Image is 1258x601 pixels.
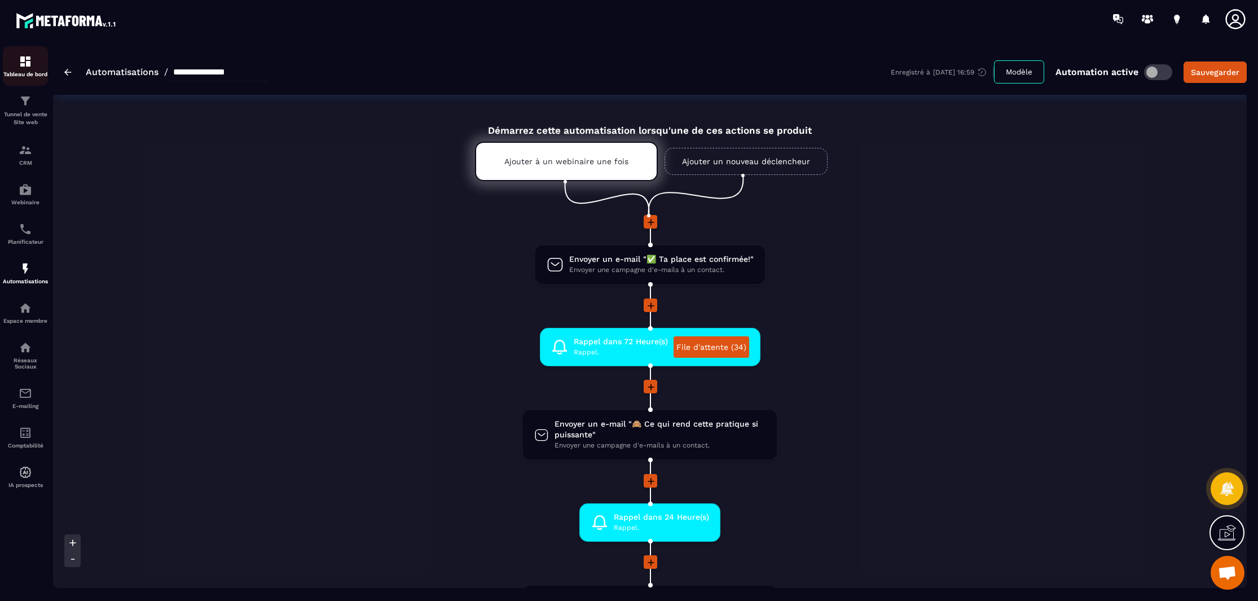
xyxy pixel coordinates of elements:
a: Automatisations [86,67,159,77]
span: Rappel. [574,347,668,358]
img: automations [19,183,32,196]
a: automationsautomationsEspace membre [3,293,48,332]
p: Automatisations [3,278,48,284]
div: Sauvegarder [1191,67,1239,78]
p: Réseaux Sociaux [3,357,48,370]
p: CRM [3,160,48,166]
img: automations [19,466,32,479]
span: Rappel dans 72 Heure(s) [574,336,668,347]
span: / [164,67,168,77]
a: social-networksocial-networkRéseaux Sociaux [3,332,48,378]
span: Rappel dans 24 Heure(s) [614,512,709,523]
img: social-network [19,341,32,354]
img: automations [19,301,32,315]
a: File d'attente (34) [674,336,749,358]
a: schedulerschedulerPlanificateur [3,214,48,253]
img: arrow [64,69,72,76]
div: Démarrez cette automatisation lorsqu'une de ces actions se produit [447,112,854,136]
img: email [19,387,32,400]
div: Ouvrir le chat [1211,556,1244,590]
a: formationformationTunnel de vente Site web [3,86,48,135]
span: Envoyer une campagne d'e-mails à un contact. [555,440,766,451]
a: formationformationTableau de bord [3,46,48,86]
a: emailemailE-mailing [3,378,48,418]
img: formation [19,94,32,108]
p: E-mailing [3,403,48,409]
p: Automation active [1055,67,1138,77]
a: formationformationCRM [3,135,48,174]
a: automationsautomationsWebinaire [3,174,48,214]
p: Tunnel de vente Site web [3,111,48,126]
a: Ajouter un nouveau déclencheur [665,148,828,175]
p: [DATE] 16:59 [933,68,974,76]
img: logo [16,10,117,30]
span: Envoyer un e-mail "🙈 Ce qui rend cette pratique si puissante" [555,419,766,440]
p: Planificateur [3,239,48,245]
img: accountant [19,426,32,440]
button: Modèle [994,60,1044,84]
p: Comptabilité [3,442,48,449]
p: Ajouter à un webinaire une fois [504,157,628,166]
p: Webinaire [3,199,48,205]
a: accountantaccountantComptabilité [3,418,48,457]
span: Rappel. [614,523,709,533]
img: automations [19,262,32,275]
span: Envoyer un e-mail "✅ Ta place est confirmée!" [569,254,754,265]
span: Envoyer une campagne d'e-mails à un contact. [569,265,754,275]
a: automationsautomationsAutomatisations [3,253,48,293]
p: Espace membre [3,318,48,324]
p: Tableau de bord [3,71,48,77]
img: formation [19,143,32,157]
button: Sauvegarder [1184,62,1247,83]
div: Enregistré à [891,67,994,77]
img: formation [19,55,32,68]
p: IA prospects [3,482,48,488]
img: scheduler [19,222,32,236]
